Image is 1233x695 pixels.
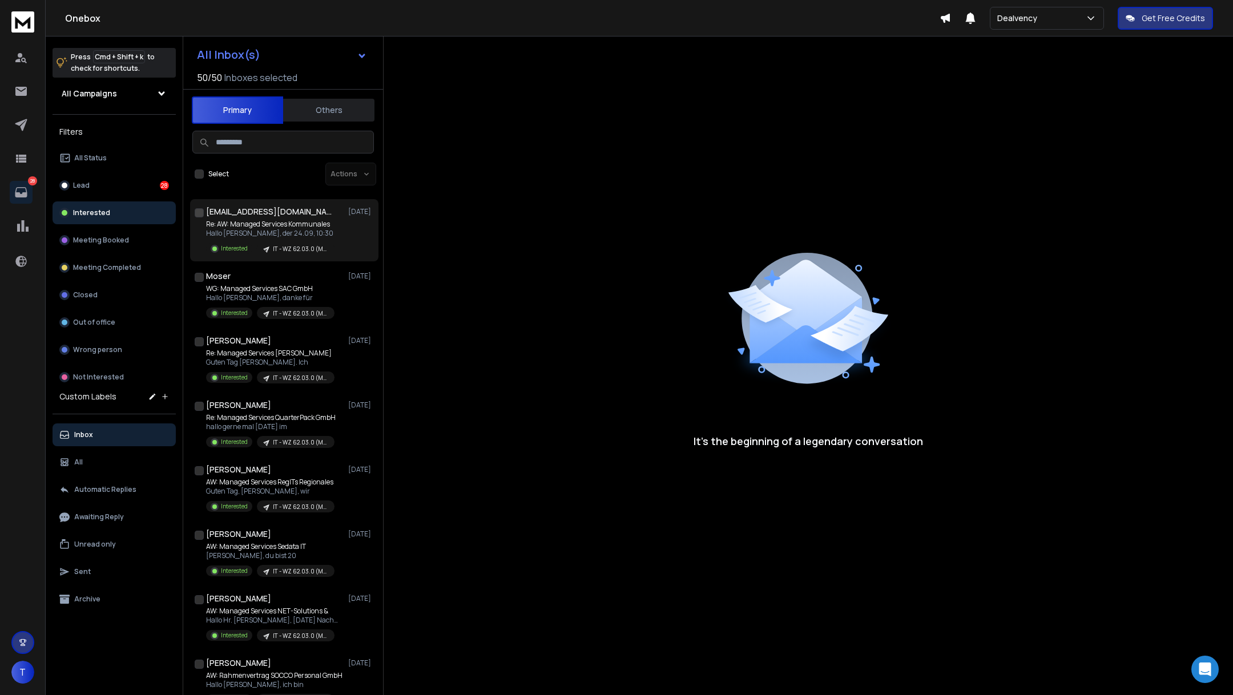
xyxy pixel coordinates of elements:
[221,373,248,382] p: Interested
[348,272,374,281] p: [DATE]
[192,96,283,124] button: Primary
[53,256,176,279] button: Meeting Completed
[53,229,176,252] button: Meeting Booked
[59,391,116,402] h3: Custom Labels
[206,528,271,540] h1: [PERSON_NAME]
[273,309,328,318] p: IT - WZ 62.03.0 (Managed Services)
[206,487,335,496] p: Guten Tag, [PERSON_NAME], wir
[206,593,271,604] h1: [PERSON_NAME]
[10,181,33,204] a: 28
[74,567,91,576] p: Sent
[74,485,136,494] p: Automatic Replies
[206,542,335,551] p: AW: Managed Services Sedata IT
[73,208,110,217] p: Interested
[283,98,374,123] button: Others
[694,433,923,449] p: It’s the beginning of a legendary conversation
[53,366,176,389] button: Not Interested
[206,671,342,680] p: AW: Rahmenvertrag SOCCO Personal GmbH
[53,201,176,224] button: Interested
[224,71,297,84] h3: Inboxes selected
[11,11,34,33] img: logo
[53,338,176,361] button: Wrong person
[74,512,124,522] p: Awaiting Reply
[206,399,271,411] h1: [PERSON_NAME]
[206,551,335,560] p: [PERSON_NAME], du bist 20
[273,567,328,576] p: IT - WZ 62.03.0 (Managed Services)
[348,594,374,603] p: [DATE]
[273,632,328,640] p: IT - WZ 62.03.0 (Managed Services)
[348,207,374,216] p: [DATE]
[73,236,129,245] p: Meeting Booked
[206,335,271,346] h1: [PERSON_NAME]
[74,540,116,549] p: Unread only
[74,430,93,439] p: Inbox
[206,657,271,669] h1: [PERSON_NAME]
[71,51,155,74] p: Press to check for shortcuts.
[273,438,328,447] p: IT - WZ 62.03.0 (Managed Services)
[73,290,98,300] p: Closed
[206,206,332,217] h1: [EMAIL_ADDRESS][DOMAIN_NAME]
[73,263,141,272] p: Meeting Completed
[53,451,176,474] button: All
[206,358,335,367] p: Guten Tag [PERSON_NAME]. Ich
[53,174,176,197] button: Lead28
[62,88,117,99] h1: All Campaigns
[273,374,328,382] p: IT - WZ 62.03.0 (Managed Services)
[206,607,343,616] p: AW: Managed Services NET-Solutions &
[53,311,176,334] button: Out of office
[206,616,343,625] p: Hallo Hr. [PERSON_NAME], [DATE] Nachmittag
[74,153,107,163] p: All Status
[73,318,115,327] p: Out of office
[74,458,83,467] p: All
[197,49,260,60] h1: All Inbox(s)
[73,373,124,382] p: Not Interested
[221,244,248,253] p: Interested
[221,438,248,446] p: Interested
[197,71,222,84] span: 50 / 50
[74,595,100,604] p: Archive
[65,11,940,25] h1: Onebox
[206,413,336,422] p: Re: Managed Services QuarterPack GmbH
[53,588,176,611] button: Archive
[206,293,335,302] p: Hallo [PERSON_NAME], danke für
[160,181,169,190] div: 28
[53,82,176,105] button: All Campaigns
[348,530,374,539] p: [DATE]
[73,181,90,190] p: Lead
[348,465,374,474] p: [DATE]
[53,147,176,169] button: All Status
[1118,7,1213,30] button: Get Free Credits
[206,349,335,358] p: Re: Managed Services [PERSON_NAME]
[273,245,328,253] p: IT - WZ 62.03.0 (Managed Services)
[93,50,145,63] span: Cmd + Shift + k
[53,124,176,140] h3: Filters
[206,220,335,229] p: Re: AW: Managed Services Kommunales
[53,506,176,528] button: Awaiting Reply
[348,401,374,410] p: [DATE]
[53,533,176,556] button: Unread only
[997,13,1042,24] p: Dealvency
[53,560,176,583] button: Sent
[206,464,271,475] h1: [PERSON_NAME]
[53,478,176,501] button: Automatic Replies
[206,478,335,487] p: AW: Managed Services RegITs Regionales
[188,43,376,66] button: All Inbox(s)
[348,658,374,668] p: [DATE]
[206,680,342,689] p: Hallo [PERSON_NAME], ich bin
[348,336,374,345] p: [DATE]
[1142,13,1205,24] p: Get Free Credits
[221,567,248,575] p: Interested
[273,503,328,511] p: IT - WZ 62.03.0 (Managed Services)
[206,270,231,282] h1: Moser
[221,631,248,640] p: Interested
[206,229,335,238] p: Hallo [PERSON_NAME], der 24.09, 10:30
[221,309,248,317] p: Interested
[53,423,176,446] button: Inbox
[206,284,335,293] p: WG: Managed Services SAC GmbH
[208,169,229,179] label: Select
[1191,656,1219,683] div: Open Intercom Messenger
[53,284,176,306] button: Closed
[11,661,34,684] button: T
[221,502,248,511] p: Interested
